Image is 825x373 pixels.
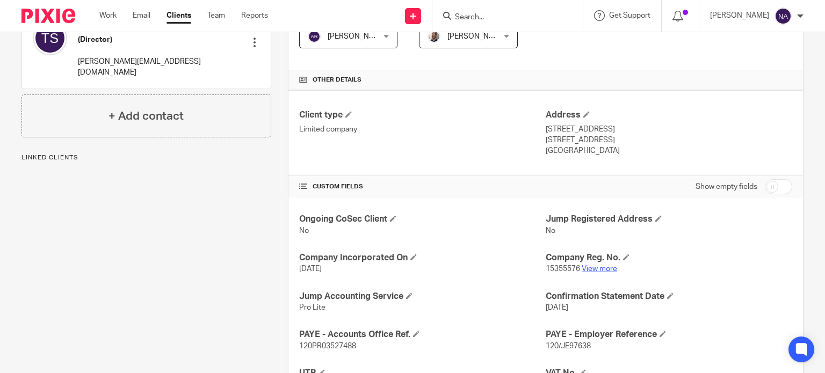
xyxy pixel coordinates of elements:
[299,109,546,121] h4: Client type
[546,227,555,235] span: No
[299,265,322,273] span: [DATE]
[546,291,792,302] h4: Confirmation Statement Date
[546,109,792,121] h4: Address
[167,10,191,21] a: Clients
[775,8,792,25] img: svg%3E
[546,145,792,156] p: [GEOGRAPHIC_DATA]
[78,34,231,45] h5: (Director)
[299,182,546,191] h4: CUSTOM FIELDS
[696,181,757,192] label: Show empty fields
[299,304,325,311] span: Pro Lite
[33,21,67,55] img: svg%3E
[710,10,769,21] p: [PERSON_NAME]
[546,304,568,311] span: [DATE]
[241,10,268,21] a: Reports
[546,124,792,135] p: [STREET_ADDRESS]
[78,56,231,78] p: [PERSON_NAME][EMAIL_ADDRESS][DOMAIN_NAME]
[133,10,150,21] a: Email
[546,342,591,350] span: 120/JE97638
[299,252,546,264] h4: Company Incorporated On
[609,12,650,19] span: Get Support
[299,291,546,302] h4: Jump Accounting Service
[546,214,792,225] h4: Jump Registered Address
[313,76,361,84] span: Other details
[299,227,309,235] span: No
[299,342,356,350] span: 120PR03527488
[428,30,440,43] img: Matt%20Circle.png
[546,252,792,264] h4: Company Reg. No.
[546,329,792,340] h4: PAYE - Employer Reference
[299,124,546,135] p: Limited company
[108,108,184,125] h4: + Add contact
[299,214,546,225] h4: Ongoing CoSec Client
[546,265,580,273] span: 15355576
[99,10,117,21] a: Work
[21,153,271,162] p: Linked clients
[299,329,546,340] h4: PAYE - Accounts Office Ref.
[447,33,506,40] span: [PERSON_NAME]
[207,10,225,21] a: Team
[21,9,75,23] img: Pixie
[454,13,551,23] input: Search
[546,135,792,145] p: [STREET_ADDRESS]
[308,30,321,43] img: svg%3E
[328,33,387,40] span: [PERSON_NAME]
[582,265,617,273] a: View more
